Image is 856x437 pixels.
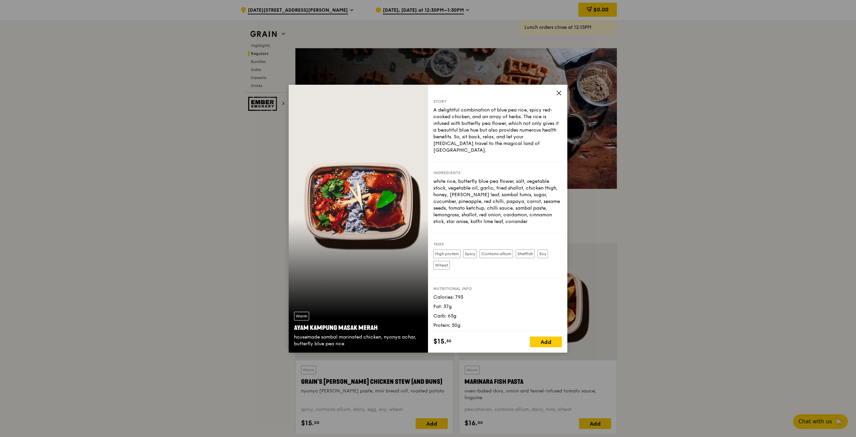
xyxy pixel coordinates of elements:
label: Wheat [433,261,450,270]
label: Soy [538,249,548,258]
label: Contains allium [480,249,513,258]
div: Protein: 50g [433,322,562,329]
div: Fat: 37g [433,303,562,310]
div: Tags [433,241,562,247]
div: Add [530,337,562,347]
div: Calories: 793 [433,294,562,301]
span: $15. [433,337,446,347]
label: High protein [433,249,460,258]
div: white rice, butterfly blue pea flower, salt, vegetable stock, vegetable oil, garlic, fried shallo... [433,178,562,225]
span: 50 [446,338,451,344]
div: Warm [294,312,309,320]
div: Story [433,99,562,104]
div: Ingredients [433,170,562,175]
div: Nutritional info [433,286,562,291]
div: Ayam Kampung Masak Merah [294,323,423,333]
div: Carb: 65g [433,313,562,319]
label: Spicy [463,249,477,258]
div: A delightful combination of blue pea rice, spicy red-cooked chicken, and an array of herbs. The r... [433,107,562,154]
label: Shellfish [516,249,535,258]
div: housemade sambal marinated chicken, nyonya achar, butterfly blue pea rice [294,334,423,347]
